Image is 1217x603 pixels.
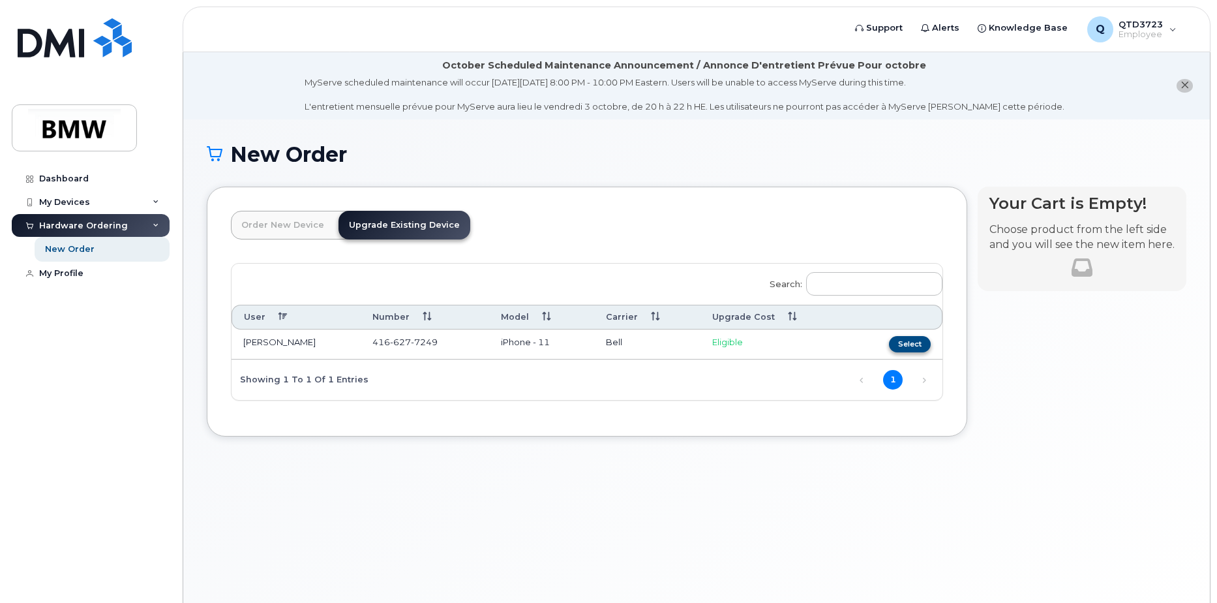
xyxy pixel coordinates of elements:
input: Search: [806,272,942,296]
td: [PERSON_NAME] [232,330,361,360]
td: iPhone - 11 [489,330,594,360]
button: close notification [1177,79,1193,93]
div: MyServe scheduled maintenance will occur [DATE][DATE] 8:00 PM - 10:00 PM Eastern. Users will be u... [305,76,1064,113]
div: October Scheduled Maintenance Announcement / Annonce D'entretient Prévue Pour octobre [442,59,926,72]
label: Search: [761,264,942,300]
a: 1 [883,370,903,390]
a: Next [914,371,934,390]
h1: New Order [207,143,1186,166]
div: Showing 1 to 1 of 1 entries [232,368,368,390]
td: Bell [594,330,700,360]
span: Eligible [712,337,743,347]
span: 7249 [411,337,438,347]
button: Select [889,336,931,352]
a: Previous [852,371,871,390]
th: Model: activate to sort column ascending [489,305,594,329]
span: 416 [372,337,438,347]
a: Upgrade Existing Device [338,211,470,240]
a: Order New Device [231,211,335,240]
th: Upgrade Cost: activate to sort column ascending [700,305,849,329]
th: Carrier: activate to sort column ascending [594,305,700,329]
iframe: Messenger Launcher [1160,546,1207,593]
h4: Your Cart is Empty! [989,194,1175,212]
th: Number: activate to sort column ascending [361,305,489,329]
p: Choose product from the left side and you will see the new item here. [989,223,1175,253]
span: 627 [390,337,411,347]
th: User: activate to sort column descending [232,305,361,329]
